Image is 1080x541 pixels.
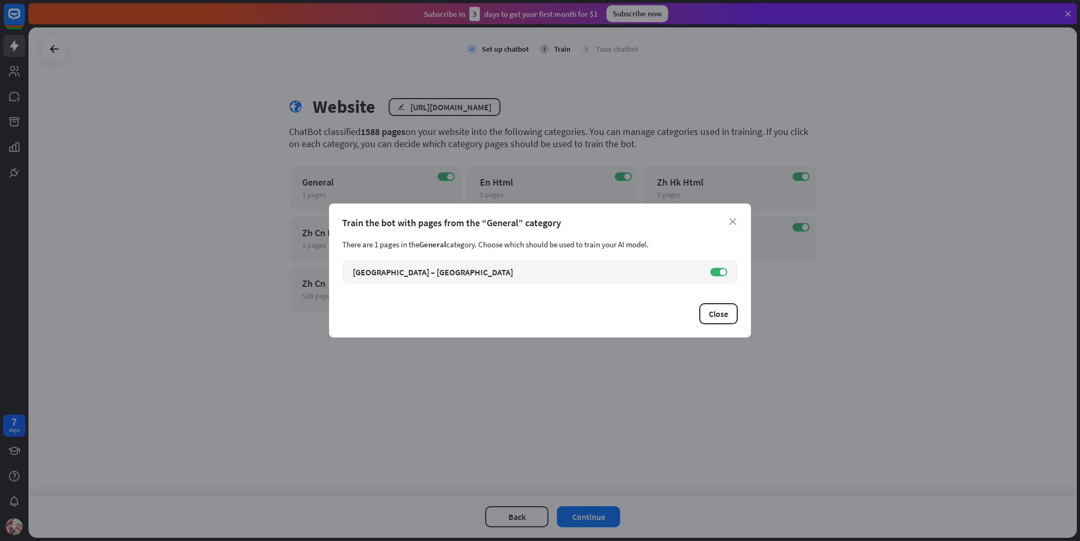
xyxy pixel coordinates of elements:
span: General [419,239,446,249]
i: close [729,218,736,225]
div: [GEOGRAPHIC_DATA] – [GEOGRAPHIC_DATA] [353,267,700,277]
div: Train the bot with pages from the “General” category [342,217,738,229]
button: Close [699,303,738,324]
button: Open LiveChat chat widget [8,4,40,36]
div: There are 1 pages in the category. Choose which should be used to train your AI model. [342,239,738,249]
